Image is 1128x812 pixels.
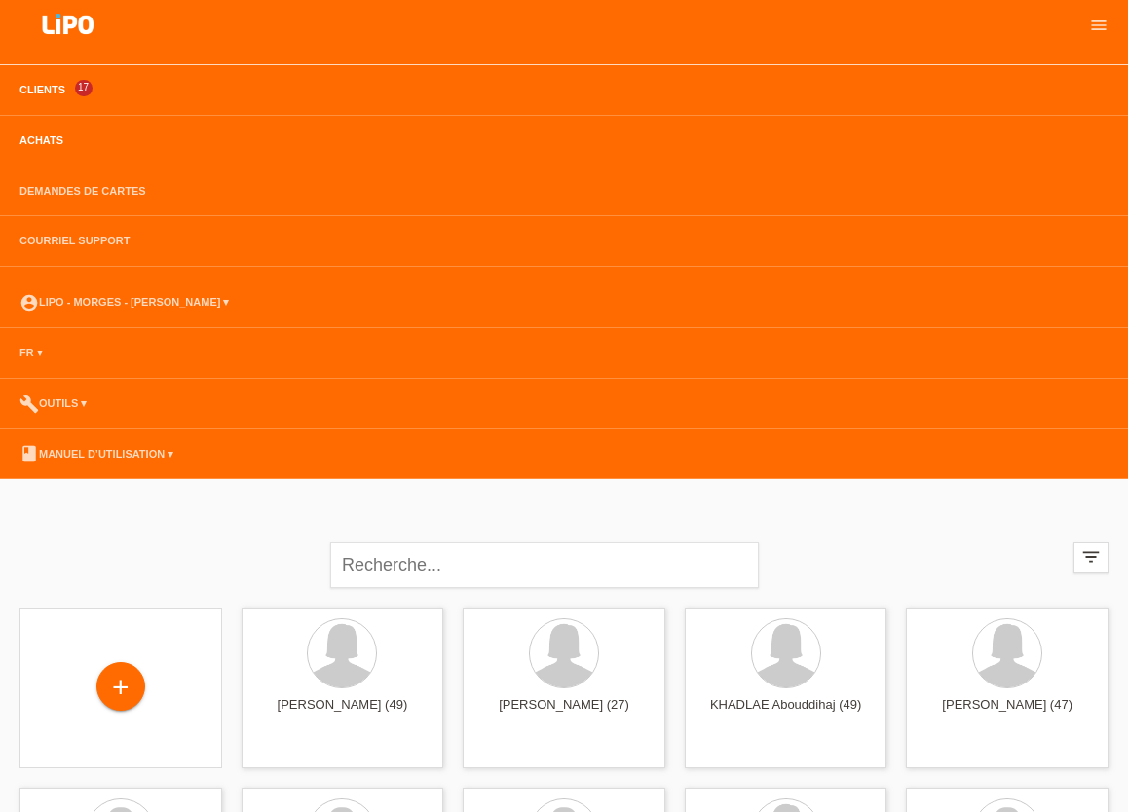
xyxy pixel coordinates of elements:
a: FR ▾ [10,347,53,358]
div: [PERSON_NAME] (47) [921,697,1093,728]
a: buildOutils ▾ [10,397,96,409]
a: Courriel Support [10,235,139,246]
div: [PERSON_NAME] (49) [257,697,429,728]
i: build [19,394,39,414]
span: 17 [75,80,93,96]
input: Recherche... [330,542,759,588]
i: menu [1089,16,1109,35]
div: KHADLAE Abouddihaj (49) [700,697,872,728]
a: Clients [10,84,75,95]
div: [PERSON_NAME] (27) [478,697,650,728]
div: Enregistrer le client [97,671,144,704]
a: LIPO pay [19,40,117,55]
a: bookManuel d’utilisation ▾ [10,448,183,460]
i: book [19,444,39,463]
a: Demandes de cartes [10,185,156,197]
a: Achats [10,134,73,146]
a: menu [1079,18,1118,30]
i: account_circle [19,293,39,313]
i: filter_list [1080,546,1102,568]
a: account_circleLIPO - Morges - [PERSON_NAME] ▾ [10,296,239,308]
